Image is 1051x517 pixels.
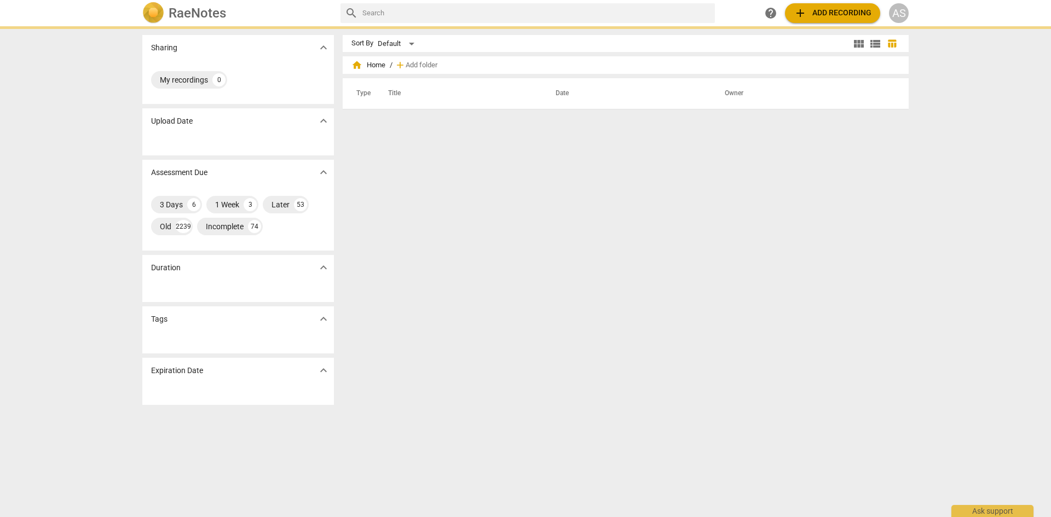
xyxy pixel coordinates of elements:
p: Upload Date [151,115,193,127]
button: Show more [315,362,332,379]
div: 3 Days [160,199,183,210]
span: home [351,60,362,71]
th: Date [542,78,712,109]
span: expand_more [317,364,330,377]
button: Show more [315,311,332,327]
th: Owner [712,78,897,109]
button: Tile view [851,36,867,52]
th: Title [375,78,542,109]
span: add [794,7,807,20]
span: help [764,7,777,20]
p: Sharing [151,42,177,54]
div: 53 [294,198,307,211]
div: Default [378,35,418,53]
button: Table view [883,36,900,52]
button: List view [867,36,883,52]
div: 2239 [176,220,191,233]
button: Show more [315,113,332,129]
div: 6 [187,198,200,211]
div: 74 [248,220,261,233]
span: view_list [869,37,882,50]
div: My recordings [160,74,208,85]
input: Search [362,4,711,22]
span: Add folder [406,61,437,69]
a: LogoRaeNotes [142,2,332,24]
span: / [390,61,392,69]
div: Ask support [951,505,1033,517]
button: Show more [315,39,332,56]
div: 0 [212,73,226,86]
p: Tags [151,313,168,325]
th: Type [348,78,375,109]
img: Logo [142,2,164,24]
span: view_module [852,37,865,50]
button: Show more [315,164,332,181]
span: expand_more [317,166,330,179]
p: Expiration Date [151,365,203,376]
span: add [395,60,406,71]
span: Add recording [794,7,871,20]
span: expand_more [317,41,330,54]
button: AS [889,3,909,23]
span: expand_more [317,312,330,326]
div: Incomplete [206,221,244,232]
a: Help [761,3,781,23]
span: search [345,7,358,20]
span: table_chart [887,38,897,49]
div: Old [160,221,171,232]
p: Duration [151,262,181,274]
h2: RaeNotes [169,5,226,21]
div: Sort By [351,39,373,48]
button: Show more [315,259,332,276]
span: expand_more [317,261,330,274]
div: 1 Week [215,199,239,210]
div: Later [272,199,290,210]
p: Assessment Due [151,167,207,178]
span: expand_more [317,114,330,127]
div: 3 [244,198,257,211]
span: Home [351,60,385,71]
button: Upload [785,3,880,23]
